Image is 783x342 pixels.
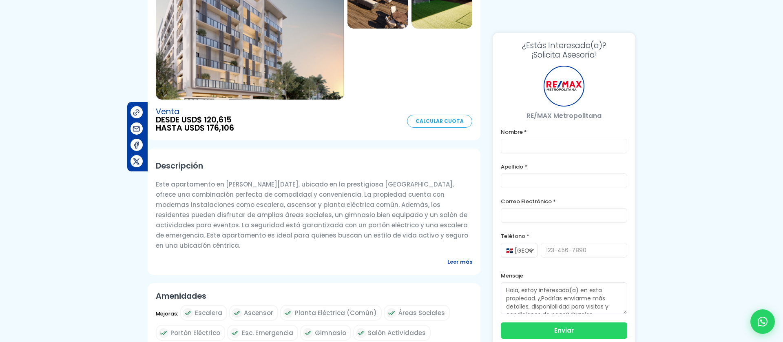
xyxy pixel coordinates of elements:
a: Calcular Cuota [407,115,472,128]
button: Enviar [501,322,627,339]
h2: Amenidades [156,291,472,301]
h3: ¡Solicita Asesoría! [501,41,627,60]
span: ¿Estás Interesado(a)? [501,41,627,50]
p: Este apartamento en [PERSON_NAME][DATE], ubicado en la prestigiosa [GEOGRAPHIC_DATA], ofrece una ... [156,179,472,251]
textarea: Hola, estoy interesado(a) en esta propiedad. ¿Podrías enviarme más detalles, disponibilidad para ... [501,282,627,314]
img: check icon [159,328,168,338]
img: Compartir [132,108,141,117]
span: Escalera [195,308,222,318]
img: Compartir [132,124,141,133]
label: Correo Electrónico * [501,196,627,207]
div: RE/MAX Metropolitana [544,66,584,107]
img: check icon [387,308,396,318]
label: Nombre * [501,127,627,137]
span: Áreas Sociales [398,308,445,318]
span: Esc. Emergencia [242,328,293,338]
span: Gimnasio [315,328,346,338]
span: Planta Eléctrica (Común) [295,308,377,318]
span: Portón Eléctrico [170,328,220,338]
span: Leer más [447,257,472,267]
p: RE/MAX Metropolitana [501,111,627,121]
img: check icon [232,308,242,318]
span: Ascensor [244,308,273,318]
label: Teléfono * [501,231,627,241]
span: Venta [156,108,234,116]
span: HASTA USD$ 176,106 [156,124,234,132]
span: Salón Actividades [368,328,426,338]
span: Mejoras: [156,309,178,324]
img: Compartir [132,157,141,166]
img: check icon [283,308,293,318]
span: DESDE USD$ 120,615 [156,116,234,124]
input: 123-456-7890 [541,243,627,258]
label: Mensaje [501,271,627,281]
img: check icon [230,328,240,338]
img: Compartir [132,141,141,149]
label: Apellido * [501,162,627,172]
img: check icon [356,328,366,338]
h2: Descripción [156,157,472,175]
img: check icon [183,308,193,318]
img: check icon [303,328,313,338]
